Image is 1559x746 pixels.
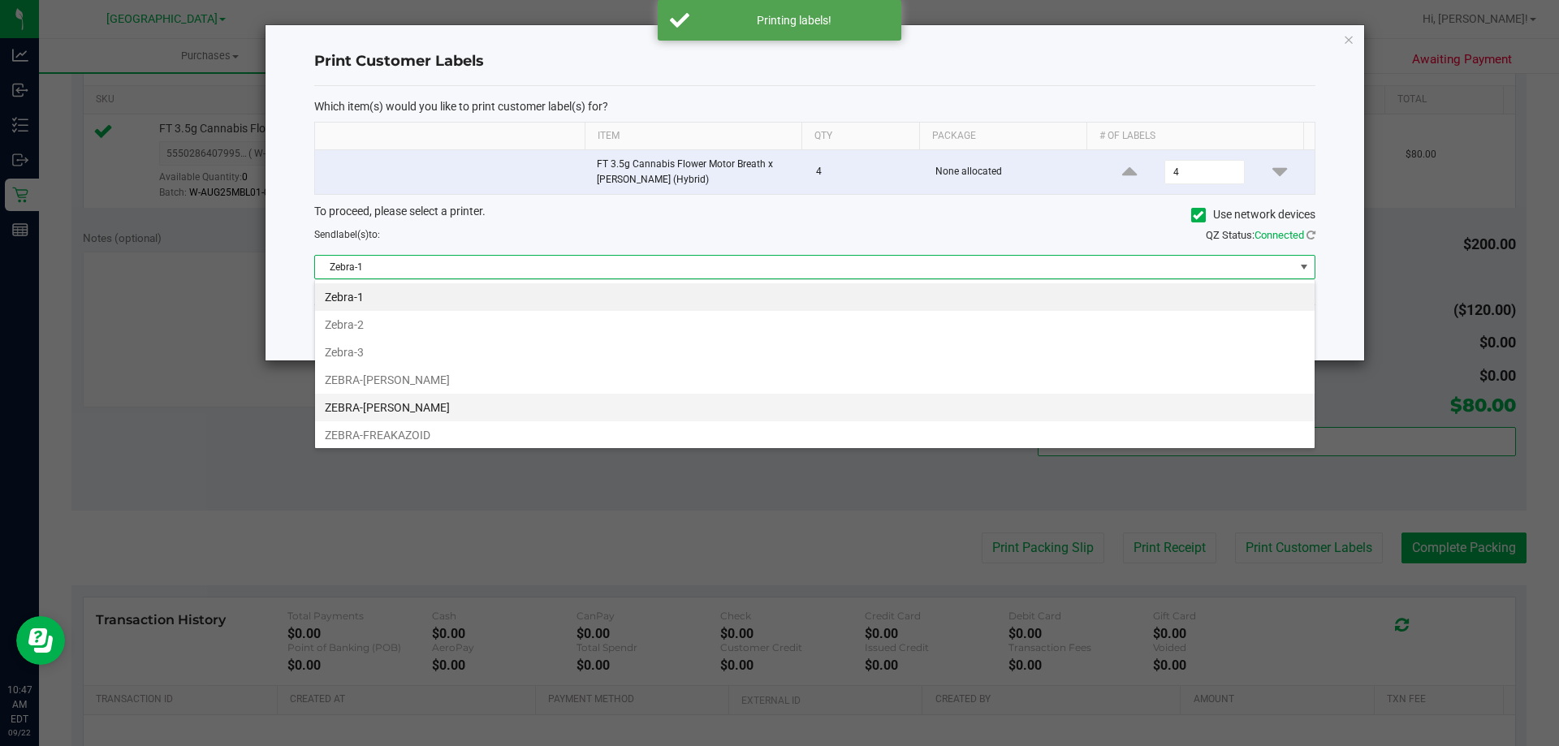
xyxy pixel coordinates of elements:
div: Printing labels! [698,12,889,28]
iframe: Resource center [16,616,65,665]
td: 4 [806,150,926,194]
li: ZEBRA-[PERSON_NAME] [315,366,1315,394]
td: FT 3.5g Cannabis Flower Motor Breath x [PERSON_NAME] (Hybrid) [587,150,806,194]
li: ZEBRA-[PERSON_NAME] [315,394,1315,421]
span: Send to: [314,229,380,240]
span: Connected [1255,229,1304,241]
span: Zebra-1 [315,256,1294,278]
span: QZ Status: [1206,229,1315,241]
h4: Print Customer Labels [314,51,1315,72]
li: ZEBRA-FREAKAZOID [315,421,1315,449]
span: label(s) [336,229,369,240]
th: Package [919,123,1086,150]
th: Item [585,123,801,150]
li: Zebra-2 [315,311,1315,339]
div: To proceed, please select a printer. [302,203,1328,227]
td: None allocated [926,150,1095,194]
th: Qty [801,123,919,150]
th: # of labels [1086,123,1303,150]
li: Zebra-1 [315,283,1315,311]
li: Zebra-3 [315,339,1315,366]
label: Use network devices [1191,206,1315,223]
p: Which item(s) would you like to print customer label(s) for? [314,99,1315,114]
